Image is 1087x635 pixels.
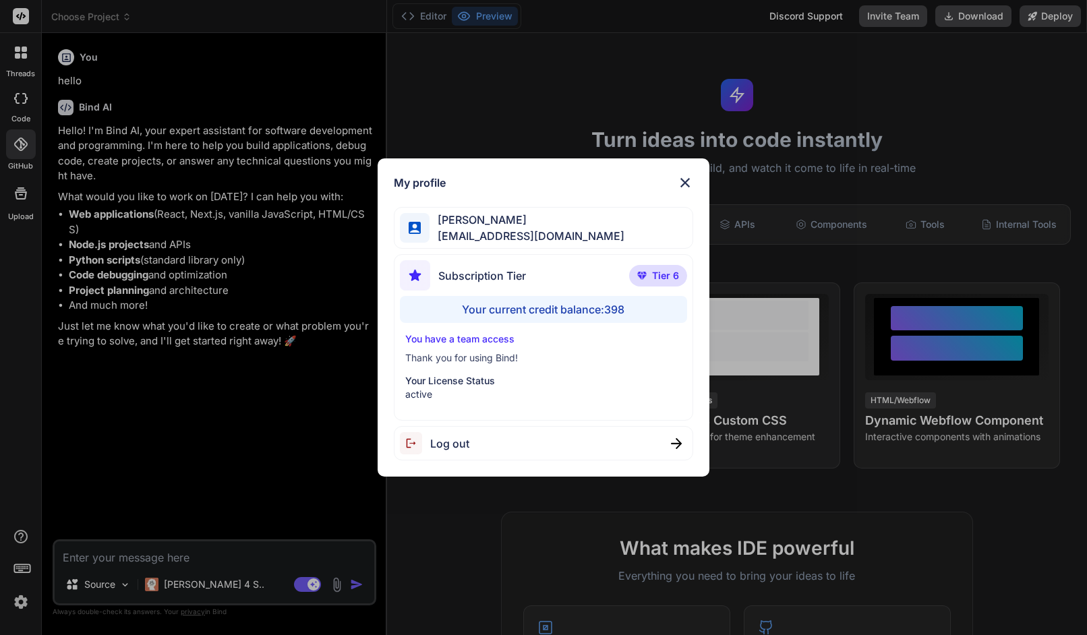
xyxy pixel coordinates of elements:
p: Thank you for using Bind! [405,351,682,365]
img: close [677,175,693,191]
img: close [671,438,682,449]
p: active [405,388,682,401]
h1: My profile [394,175,446,191]
span: Log out [430,435,469,452]
span: Tier 6 [652,269,679,282]
span: Subscription Tier [438,268,526,284]
p: You have a team access [405,332,682,346]
p: Your License Status [405,374,682,388]
img: premium [637,272,647,280]
img: subscription [400,260,430,291]
span: [EMAIL_ADDRESS][DOMAIN_NAME] [430,228,624,244]
div: Your current credit balance: 398 [400,296,688,323]
img: profile [409,222,421,235]
img: logout [400,432,430,454]
span: [PERSON_NAME] [430,212,624,228]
